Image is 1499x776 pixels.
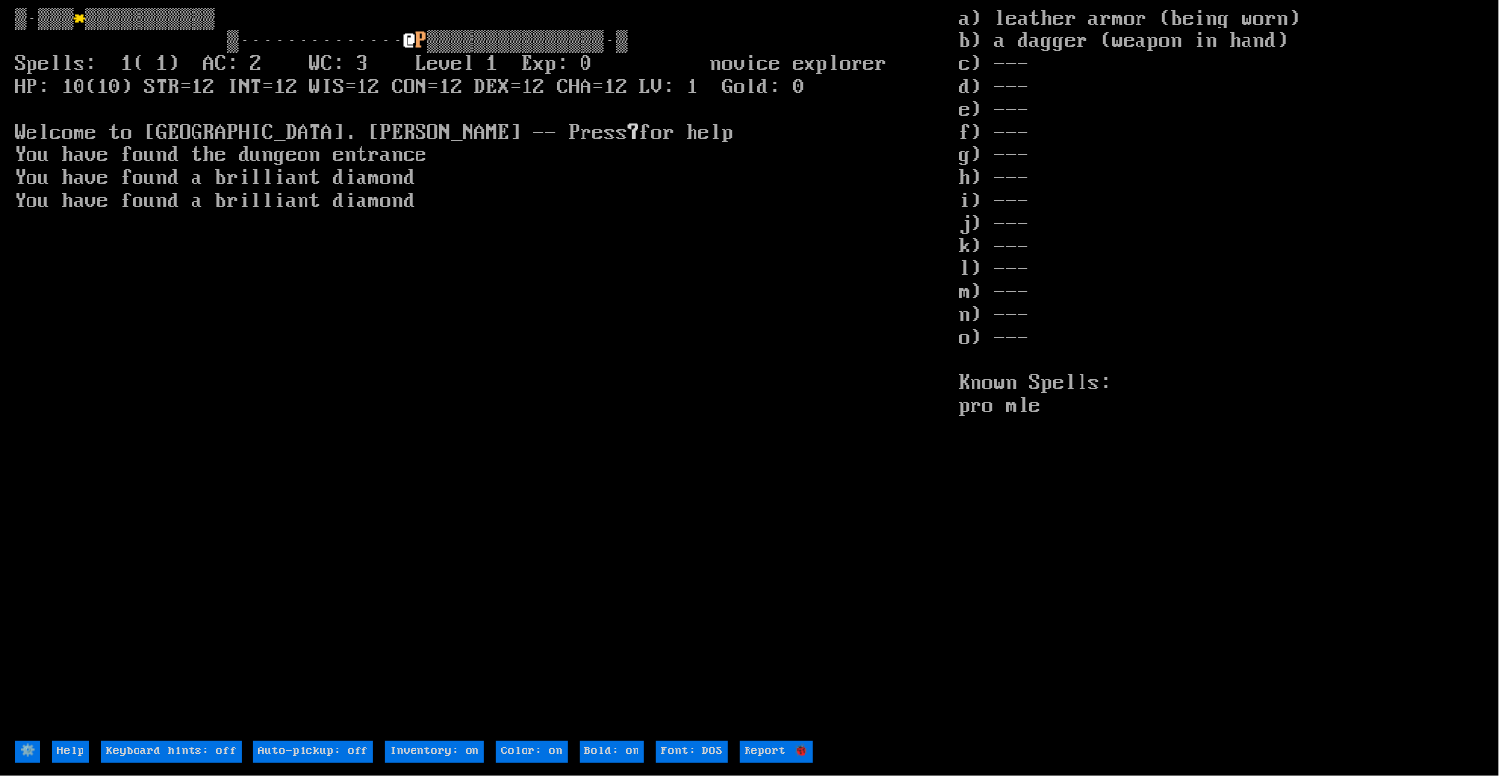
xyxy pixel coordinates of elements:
b: ? [628,121,639,144]
input: Font: DOS [656,741,728,763]
font: @ [404,29,416,53]
input: ⚙️ [15,741,40,763]
input: Bold: on [580,741,644,763]
stats: a) leather armor (being worn) b) a dagger (weapon in hand) c) --- d) --- e) --- f) --- g) --- h) ... [960,8,1484,738]
input: Report 🐞 [740,741,813,763]
input: Inventory: on [385,741,484,763]
input: Color: on [496,741,568,763]
input: Auto-pickup: off [253,741,373,763]
input: Keyboard hints: off [101,741,242,763]
input: Help [52,741,89,763]
font: P [416,29,427,53]
larn: ▒·▒▒▒ ▒▒▒▒▒▒▒▒▒▒▒ ▒·············· ▒▒▒▒▒▒▒▒▒▒▒▒▒▒▒·▒ Spells: 1( 1) AC: 2 WC: 3 Level 1 Exp: 0 novi... [15,8,959,738]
